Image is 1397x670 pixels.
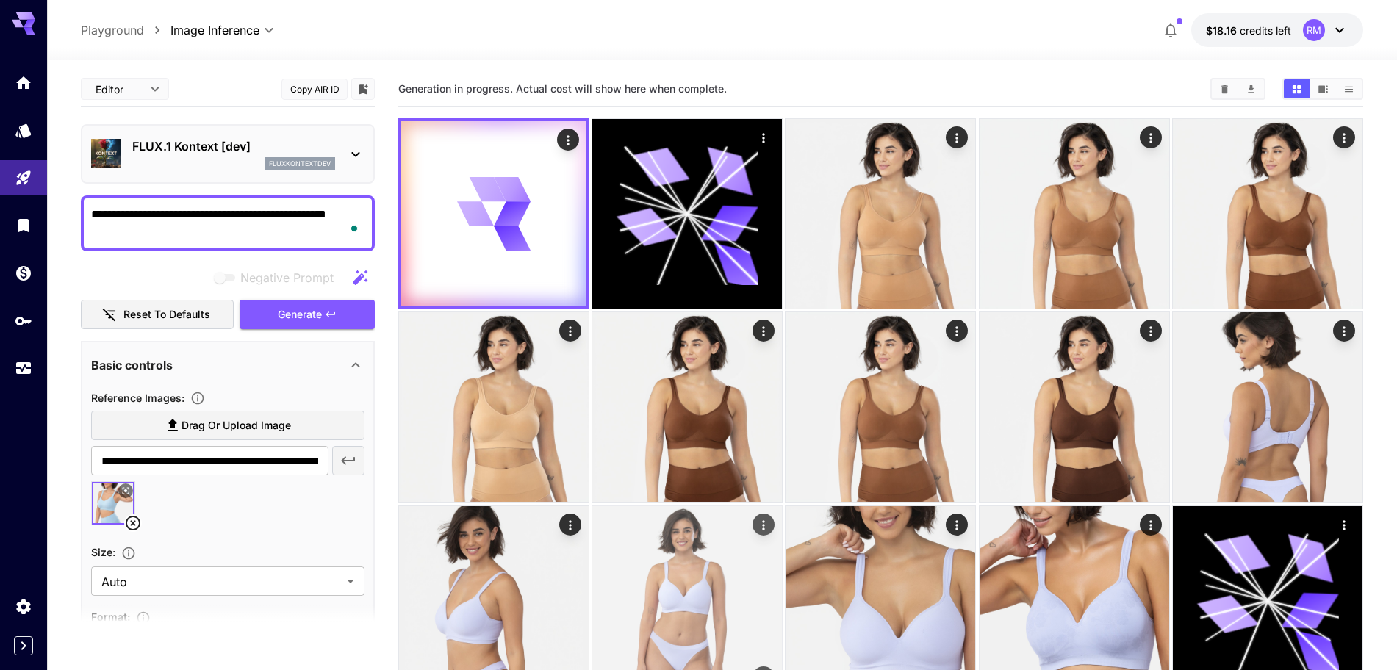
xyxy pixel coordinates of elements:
[980,312,1169,502] img: 2Q==
[132,137,335,155] p: FLUX.1 Kontext [dev]
[15,73,32,92] div: Home
[1303,19,1325,41] div: RM
[15,169,32,187] div: Playground
[101,573,341,591] span: Auto
[980,119,1169,309] img: 2Q==
[399,312,589,502] img: Z
[211,268,345,287] span: Negative prompts are not compatible with the selected model.
[1206,24,1240,37] span: $18.16
[81,21,170,39] nav: breadcrumb
[91,132,364,176] div: FLUX.1 Kontext [dev]fluxkontextdev
[1333,126,1355,148] div: Actions
[1140,126,1162,148] div: Actions
[1140,514,1162,536] div: Actions
[947,320,969,342] div: Actions
[947,126,969,148] div: Actions
[81,300,234,330] button: Reset to defaults
[269,159,331,169] p: fluxkontextdev
[1210,78,1265,100] div: Clear ImagesDownload All
[281,79,348,100] button: Copy AIR ID
[947,514,969,536] div: Actions
[592,312,782,502] img: 9k=
[557,129,579,151] div: Actions
[91,206,364,241] textarea: To enrich screen reader interactions, please activate Accessibility in Grammarly extension settings
[786,119,975,309] img: 9k=
[559,514,581,536] div: Actions
[1173,119,1362,309] img: 2Q==
[91,546,115,558] span: Size :
[115,546,142,561] button: Adjust the dimensions of the generated image by specifying its width and height in pixels, or sel...
[15,597,32,616] div: Settings
[753,514,775,536] div: Actions
[753,126,775,148] div: Actions
[559,320,581,342] div: Actions
[1282,78,1363,100] div: Show images in grid viewShow images in video viewShow images in list view
[184,391,211,406] button: Upload a reference image to guide the result. This is needed for Image-to-Image or Inpainting. Su...
[1212,79,1238,98] button: Clear Images
[96,82,141,97] span: Editor
[753,320,775,342] div: Actions
[1206,23,1291,38] div: $18.1607
[91,411,364,441] label: Drag or upload image
[1336,79,1362,98] button: Show images in list view
[91,347,364,383] div: Basic controls
[81,21,144,39] a: Playground
[91,356,173,374] p: Basic controls
[1240,24,1291,37] span: credits left
[1140,320,1162,342] div: Actions
[170,21,259,39] span: Image Inference
[1284,79,1310,98] button: Show images in grid view
[91,392,184,404] span: Reference Images :
[1173,312,1362,502] img: Z
[240,269,334,287] span: Negative Prompt
[1333,514,1355,536] div: Actions
[15,216,32,234] div: Library
[1310,79,1336,98] button: Show images in video view
[1191,13,1363,47] button: $18.1607RM
[278,306,322,324] span: Generate
[398,82,727,95] span: Generation in progress. Actual cost will show here when complete.
[240,300,375,330] button: Generate
[15,359,32,378] div: Usage
[15,311,32,330] div: API Keys
[14,636,33,655] button: Expand sidebar
[356,80,370,98] button: Add to library
[1333,320,1355,342] div: Actions
[1238,79,1264,98] button: Download All
[15,121,32,140] div: Models
[15,264,32,282] div: Wallet
[786,312,975,502] img: Z
[182,417,291,435] span: Drag or upload image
